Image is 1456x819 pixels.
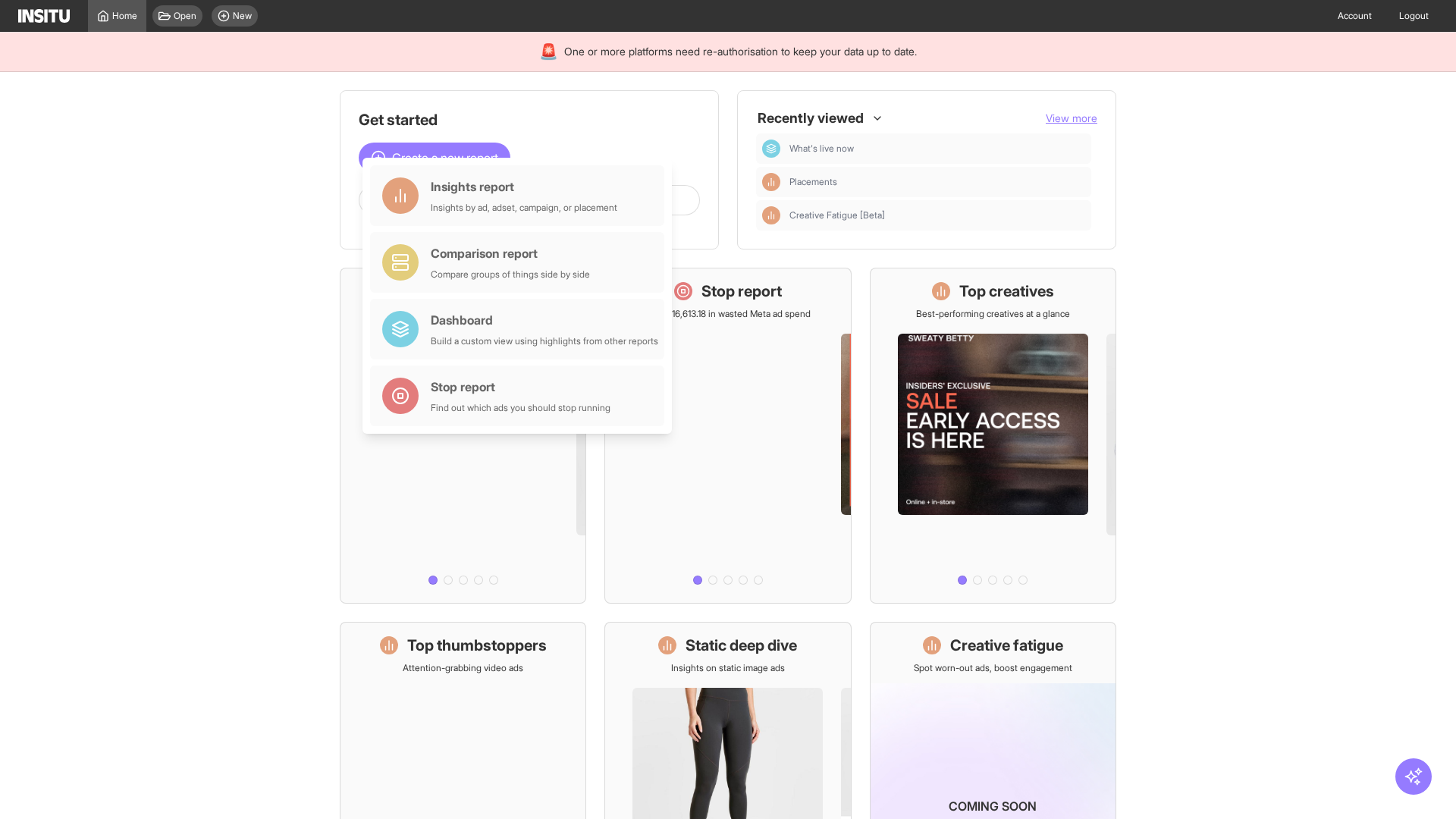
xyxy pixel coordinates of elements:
[1046,111,1097,124] span: View more
[686,635,797,656] h1: Static deep dive
[762,206,780,224] div: Insights
[431,268,590,281] div: Compare groups of things side by side
[539,41,558,62] div: 🚨
[916,308,1070,320] p: Best-performing creatives at a glance
[1046,111,1097,126] button: View more
[407,635,547,656] h1: Top thumbstoppers
[701,281,782,302] h1: Stop report
[789,143,1085,155] span: What's live now
[671,662,785,674] p: Insights on static image ads
[18,9,70,23] img: Logo
[112,10,137,22] span: Home
[431,335,658,347] div: Build a custom view using highlights from other reports
[431,202,617,214] div: Insights by ad, adset, campaign, or placement
[762,140,780,158] div: Dashboard
[431,311,658,329] div: Dashboard
[645,308,811,320] p: Save £16,613.18 in wasted Meta ad spend
[789,176,1085,188] span: Placements
[789,143,854,155] span: What's live now
[604,268,851,604] a: Stop reportSave £16,613.18 in wasted Meta ad spend
[174,10,196,22] span: Open
[431,244,590,262] div: Comparison report
[359,143,510,173] button: Create a new report
[340,268,586,604] a: What's live nowSee all active ads instantly
[403,662,523,674] p: Attention-grabbing video ads
[789,209,1085,221] span: Creative Fatigue [Beta]
[359,109,700,130] h1: Get started
[870,268,1116,604] a: Top creativesBest-performing creatives at a glance
[789,176,837,188] span: Placements
[959,281,1054,302] h1: Top creatives
[564,44,917,59] span: One or more platforms need re-authorisation to keep your data up to date.
[431,378,610,396] div: Stop report
[233,10,252,22] span: New
[431,177,617,196] div: Insights report
[762,173,780,191] div: Insights
[392,149,498,167] span: Create a new report
[789,209,885,221] span: Creative Fatigue [Beta]
[431,402,610,414] div: Find out which ads you should stop running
